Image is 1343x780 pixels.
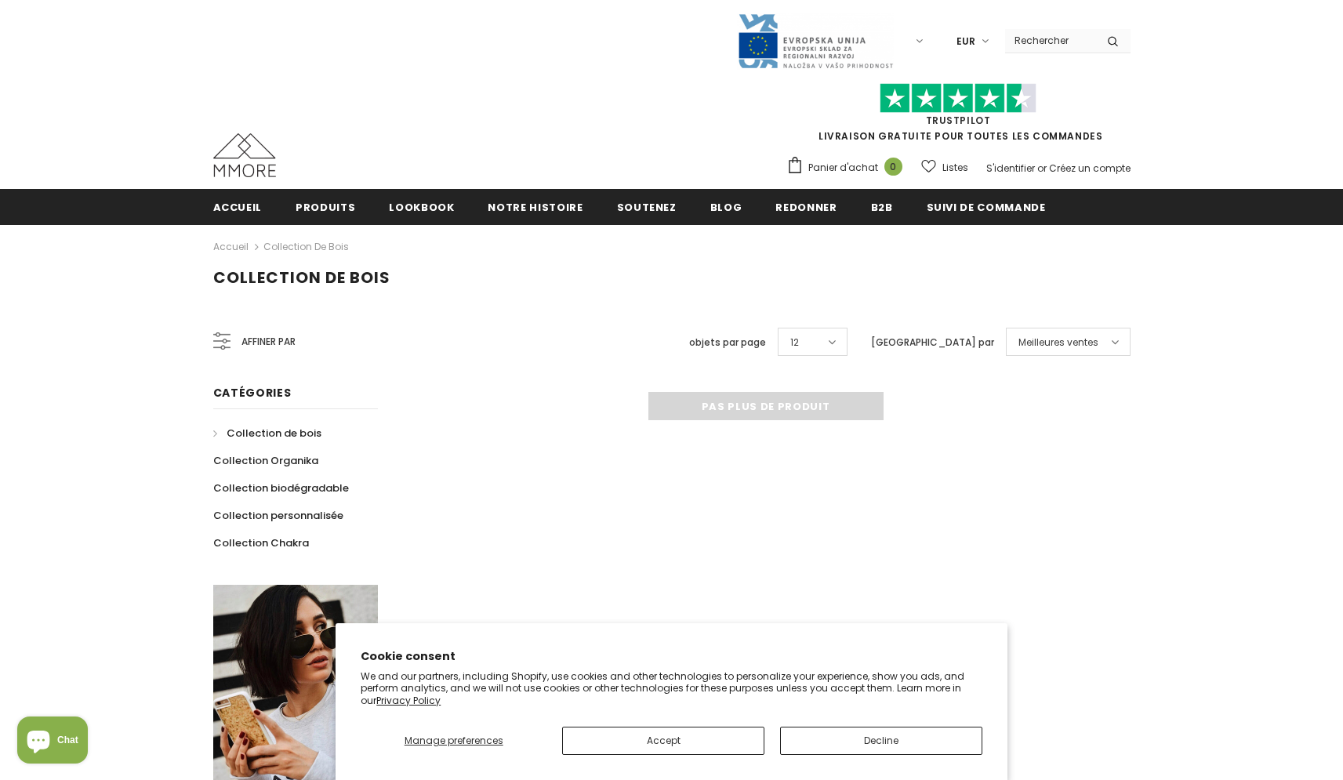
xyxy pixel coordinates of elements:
[213,474,349,502] a: Collection biodégradable
[927,189,1046,224] a: Suivi de commande
[488,189,583,224] a: Notre histoire
[213,508,343,523] span: Collection personnalisée
[790,335,799,350] span: 12
[296,200,355,215] span: Produits
[241,333,296,350] span: Affiner par
[710,189,742,224] a: Blog
[775,189,837,224] a: Redonner
[213,133,276,177] img: Cas MMORE
[213,502,343,529] a: Collection personnalisée
[213,189,263,224] a: Accueil
[617,189,677,224] a: soutenez
[926,114,991,127] a: TrustPilot
[389,189,454,224] a: Lookbook
[213,238,249,256] a: Accueil
[213,419,321,447] a: Collection de bois
[213,529,309,557] a: Collection Chakra
[780,727,982,755] button: Decline
[786,156,910,180] a: Panier d'achat 0
[488,200,583,215] span: Notre histoire
[737,34,894,47] a: Javni Razpis
[389,200,454,215] span: Lookbook
[213,200,263,215] span: Accueil
[986,161,1035,175] a: S'identifier
[405,734,503,747] span: Manage preferences
[13,717,93,767] inbox-online-store-chat: Shopify online store chat
[376,694,441,707] a: Privacy Policy
[213,385,292,401] span: Catégories
[689,335,766,350] label: objets par page
[361,727,546,755] button: Manage preferences
[213,267,390,288] span: Collection de bois
[884,158,902,176] span: 0
[213,447,318,474] a: Collection Organika
[227,426,321,441] span: Collection de bois
[617,200,677,215] span: soutenez
[880,83,1036,114] img: Faites confiance aux étoiles pilotes
[871,200,893,215] span: B2B
[786,90,1131,143] span: LIVRAISON GRATUITE POUR TOUTES LES COMMANDES
[361,648,982,665] h2: Cookie consent
[921,154,968,181] a: Listes
[213,535,309,550] span: Collection Chakra
[775,200,837,215] span: Redonner
[562,727,764,755] button: Accept
[1037,161,1047,175] span: or
[710,200,742,215] span: Blog
[1005,29,1095,52] input: Search Site
[213,481,349,495] span: Collection biodégradable
[956,34,975,49] span: EUR
[737,13,894,70] img: Javni Razpis
[1049,161,1131,175] a: Créez un compte
[927,200,1046,215] span: Suivi de commande
[808,160,878,176] span: Panier d'achat
[361,670,982,707] p: We and our partners, including Shopify, use cookies and other technologies to personalize your ex...
[871,189,893,224] a: B2B
[296,189,355,224] a: Produits
[942,160,968,176] span: Listes
[213,453,318,468] span: Collection Organika
[1018,335,1098,350] span: Meilleures ventes
[263,240,349,253] a: Collection de bois
[871,335,994,350] label: [GEOGRAPHIC_DATA] par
